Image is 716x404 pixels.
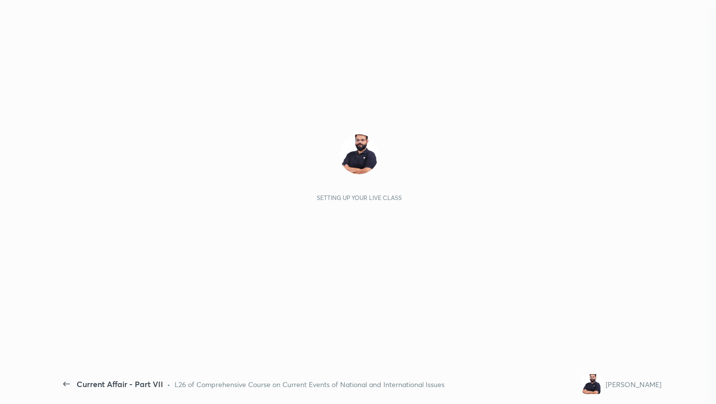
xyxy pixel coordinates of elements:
[317,194,402,202] div: Setting up your live class
[339,134,379,174] img: 2e1776e2a17a458f8f2ae63657c11f57.jpg
[175,379,445,390] div: L26 of Comprehensive Course on Current Events of National and International Issues
[77,378,163,390] div: Current Affair - Part VII
[582,374,602,394] img: 2e1776e2a17a458f8f2ae63657c11f57.jpg
[606,379,661,390] div: [PERSON_NAME]
[167,379,171,390] div: •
